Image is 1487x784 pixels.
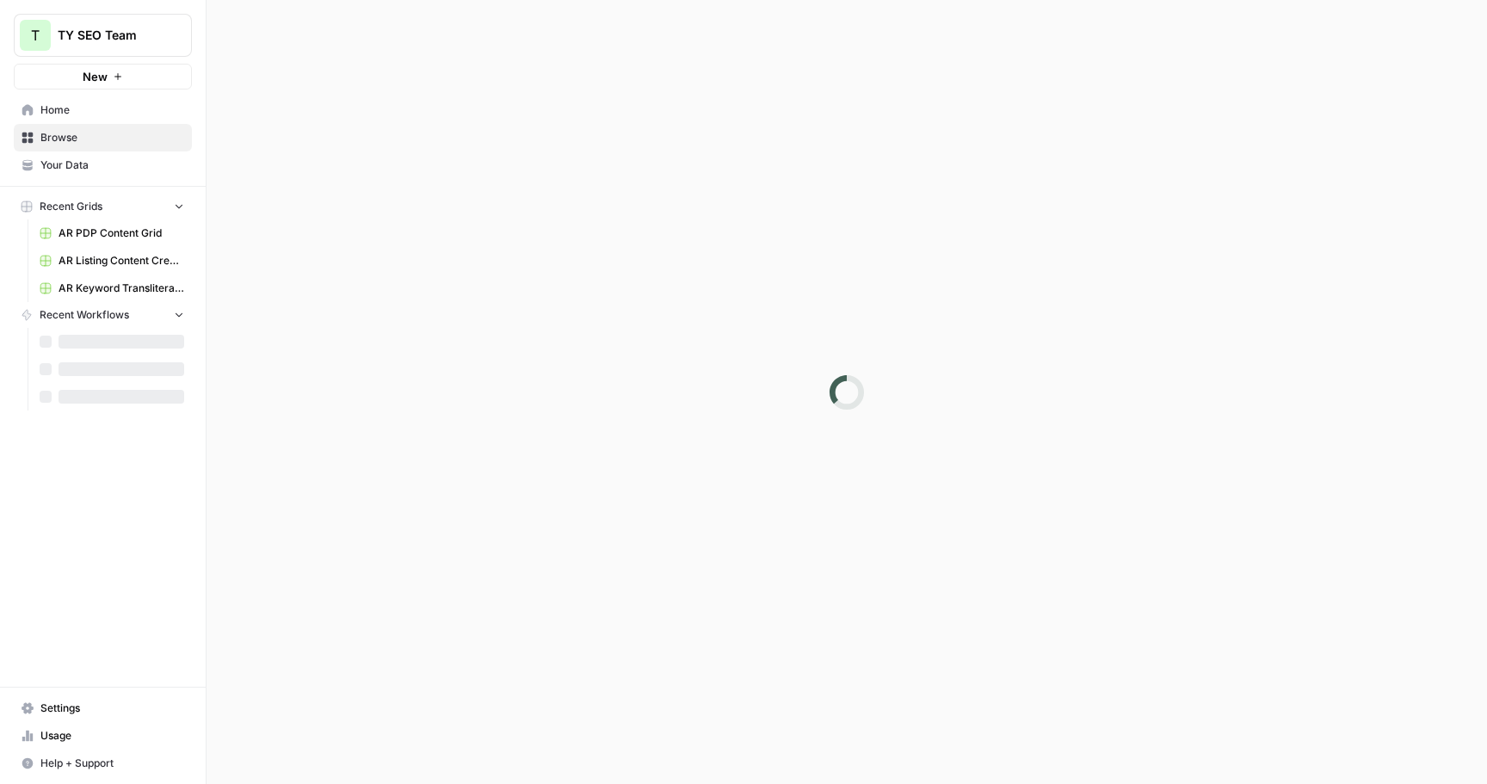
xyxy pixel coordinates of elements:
span: Your Data [40,157,184,173]
button: New [14,64,192,90]
span: AR Listing Content Creation Grid [59,253,184,269]
a: AR Listing Content Creation Grid [32,247,192,275]
button: Recent Grids [14,194,192,219]
a: AR PDP Content Grid [32,219,192,247]
span: Settings [40,701,184,716]
button: Workspace: TY SEO Team [14,14,192,57]
button: Recent Workflows [14,302,192,328]
a: AR Keyword Transliteration Grid [32,275,192,302]
span: AR Keyword Transliteration Grid [59,281,184,296]
span: Browse [40,130,184,145]
a: Your Data [14,151,192,179]
a: Home [14,96,192,124]
span: T [31,25,40,46]
button: Help + Support [14,750,192,777]
span: AR PDP Content Grid [59,225,184,241]
span: TY SEO Team [58,27,162,44]
a: Browse [14,124,192,151]
span: Recent Workflows [40,307,129,323]
span: Usage [40,728,184,744]
span: Recent Grids [40,199,102,214]
a: Settings [14,694,192,722]
a: Usage [14,722,192,750]
span: Help + Support [40,756,184,771]
span: Home [40,102,184,118]
span: New [83,68,108,85]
